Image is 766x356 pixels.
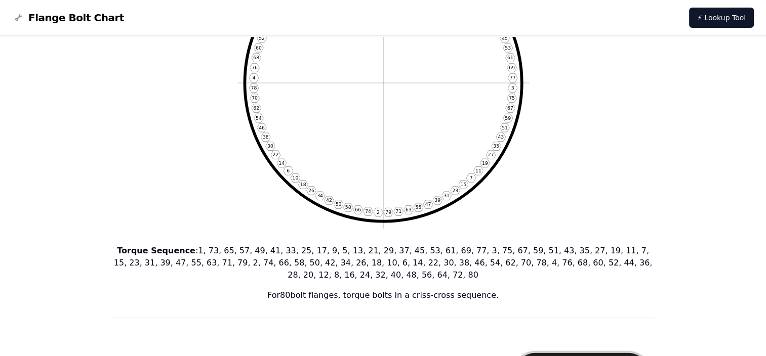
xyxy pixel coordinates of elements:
[481,160,488,165] text: 19
[28,11,124,25] span: Flange Bolt Chart
[335,201,341,207] text: 50
[253,55,259,60] text: 68
[12,11,124,25] a: Flange Bolt Chart LogoFlange Bolt Chart
[259,125,265,130] text: 46
[117,246,195,255] b: Torque Sequence
[505,115,511,121] text: 59
[317,193,323,198] text: 34
[405,207,411,212] text: 63
[251,85,257,91] text: 78
[395,208,401,214] text: 71
[509,65,515,70] text: 69
[326,197,332,203] text: 42
[365,208,371,214] text: 74
[377,209,380,215] text: 2
[469,175,472,181] text: 7
[267,143,273,149] text: 30
[252,95,258,101] text: 70
[507,105,513,111] text: 67
[493,143,499,149] text: 35
[502,35,508,41] text: 45
[460,182,466,187] text: 15
[502,125,508,130] text: 51
[111,289,655,301] p: For 80 bolt flanges, torque bolts in a criss-cross sequence.
[434,197,440,203] text: 39
[498,134,504,140] text: 43
[385,209,391,215] text: 79
[272,152,278,157] text: 22
[415,204,421,210] text: 55
[111,245,655,281] p: : 1, 73, 65, 57, 49, 41, 33, 25, 17, 9, 5, 13, 21, 29, 37, 45, 53, 61, 69, 77, 3, 75, 67, 59, 51,...
[444,193,450,198] text: 31
[505,45,511,51] text: 53
[509,95,515,101] text: 75
[511,85,514,91] text: 3
[12,12,24,24] img: Flange Bolt Chart Logo
[509,75,515,80] text: 77
[689,8,754,28] a: ⚡ Lookup Tool
[278,160,285,165] text: 14
[292,175,298,181] text: 10
[252,75,255,80] text: 4
[255,45,261,51] text: 60
[308,188,314,193] text: 26
[253,105,259,111] text: 62
[287,168,290,173] text: 6
[355,207,361,212] text: 66
[452,188,458,193] text: 23
[488,152,494,157] text: 27
[259,35,265,41] text: 52
[252,65,258,70] text: 76
[255,115,261,121] text: 54
[507,55,513,60] text: 61
[300,182,306,187] text: 18
[345,204,351,210] text: 58
[425,201,431,207] text: 47
[262,134,268,140] text: 38
[475,168,481,173] text: 11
